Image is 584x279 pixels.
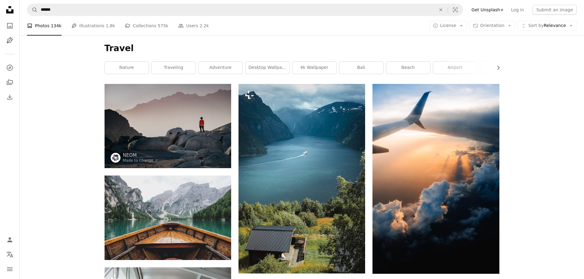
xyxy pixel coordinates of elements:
a: Made to Change ↗ [123,158,158,163]
a: Collections 575k [125,16,168,36]
button: License [429,21,467,31]
button: Submit an image [532,5,577,15]
a: brown wooden boat moving towards the mountain [105,215,231,220]
img: airplane on sky during golden hour [372,84,499,274]
a: a person standing on top of a large rock [105,123,231,129]
a: 4k wallpaper [292,62,336,74]
img: Go to NEOM's profile [111,153,120,163]
a: a boat is in a large body of water [239,176,365,181]
button: scroll list to the right [493,62,499,74]
a: bali [339,62,383,74]
a: adventure [199,62,242,74]
a: Photos [4,20,16,32]
button: Language [4,248,16,261]
form: Find visuals sitewide [27,4,463,16]
a: airplane on sky during golden hour [372,176,499,181]
a: Illustrations 1.8k [71,16,115,36]
span: Relevance [528,23,566,29]
a: Home — Unsplash [4,4,16,17]
span: 575k [158,22,168,29]
span: 2.2k [200,22,209,29]
a: Download History [4,91,16,103]
a: plane [480,62,524,74]
span: 1.8k [106,22,115,29]
a: Illustrations [4,34,16,47]
a: airport [433,62,477,74]
span: License [440,23,456,28]
button: Menu [4,263,16,275]
img: a person standing on top of a large rock [105,84,231,168]
a: desktop wallpaper [246,62,289,74]
a: NEOM [123,152,158,158]
button: Visual search [448,4,463,16]
img: a boat is in a large body of water [239,84,365,273]
a: nature [105,62,149,74]
a: Explore [4,62,16,74]
a: Collections [4,76,16,89]
h1: Travel [105,43,499,54]
a: Users 2.2k [178,16,209,36]
a: Log in [507,5,528,15]
button: Search Unsplash [27,4,38,16]
img: brown wooden boat moving towards the mountain [105,175,231,260]
a: beach [386,62,430,74]
a: traveling [152,62,196,74]
button: Orientation [469,21,515,31]
button: Clear [434,4,448,16]
a: Get Unsplash+ [468,5,507,15]
span: Orientation [480,23,504,28]
a: Log in / Sign up [4,234,16,246]
button: Sort byRelevance [517,21,577,31]
span: Sort by [528,23,544,28]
